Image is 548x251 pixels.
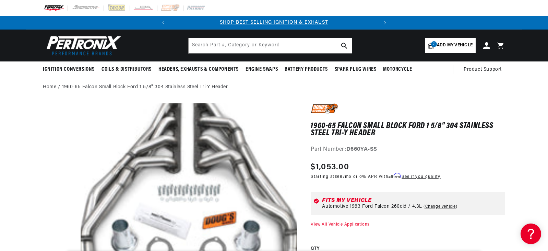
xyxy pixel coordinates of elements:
div: Announcement [170,19,378,26]
a: See if you qualify - Learn more about Affirm Financing (opens in modal) [402,175,440,179]
strong: D660YA-SS [346,147,377,152]
a: View All Vehicle Applications [311,223,369,227]
summary: Coils & Distributors [98,61,155,78]
span: Coils & Distributors [102,66,152,73]
div: Fits my vehicle [322,198,502,203]
a: 1960-65 Falcon Small Block Ford 1 5/8" 304 Stainless Steel Tri-Y Header [62,83,228,91]
summary: Spark Plug Wires [331,61,380,78]
span: 7 [431,41,437,47]
span: Battery Products [285,66,328,73]
span: Headers, Exhausts & Components [158,66,239,73]
div: Part Number: [311,145,505,154]
img: Pertronix [43,34,122,57]
button: Translation missing: en.sections.announcements.previous_announcement [156,16,170,30]
span: Automotive 1963 Ford Falcon 260cid / 4.3L [322,204,422,209]
summary: Product Support [464,61,505,78]
summary: Battery Products [281,61,331,78]
a: SHOP BEST SELLING IGNITION & EXHAUST [220,20,328,25]
button: search button [337,38,352,53]
summary: Ignition Conversions [43,61,98,78]
slideshow-component: Translation missing: en.sections.announcements.announcement_bar [26,16,522,30]
p: Starting at /mo or 0% APR with . [311,173,440,180]
span: Add my vehicle [437,42,473,49]
summary: Motorcycle [380,61,415,78]
a: Change vehicle [424,204,457,209]
div: 1 of 2 [170,19,378,26]
span: Motorcycle [383,66,412,73]
span: $1,053.00 [311,161,349,173]
span: Ignition Conversions [43,66,95,73]
input: Search Part #, Category or Keyword [189,38,352,53]
h1: 1960-65 Falcon Small Block Ford 1 5/8" 304 Stainless Steel Tri-Y Header [311,123,505,137]
span: Product Support [464,66,502,73]
span: Affirm [389,173,401,178]
nav: breadcrumbs [43,83,505,91]
a: 7Add my vehicle [425,38,476,53]
summary: Headers, Exhausts & Components [155,61,242,78]
span: $66 [335,175,343,179]
span: Engine Swaps [246,66,278,73]
button: Translation missing: en.sections.announcements.next_announcement [378,16,392,30]
a: Home [43,83,56,91]
span: Spark Plug Wires [335,66,377,73]
summary: Engine Swaps [242,61,281,78]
